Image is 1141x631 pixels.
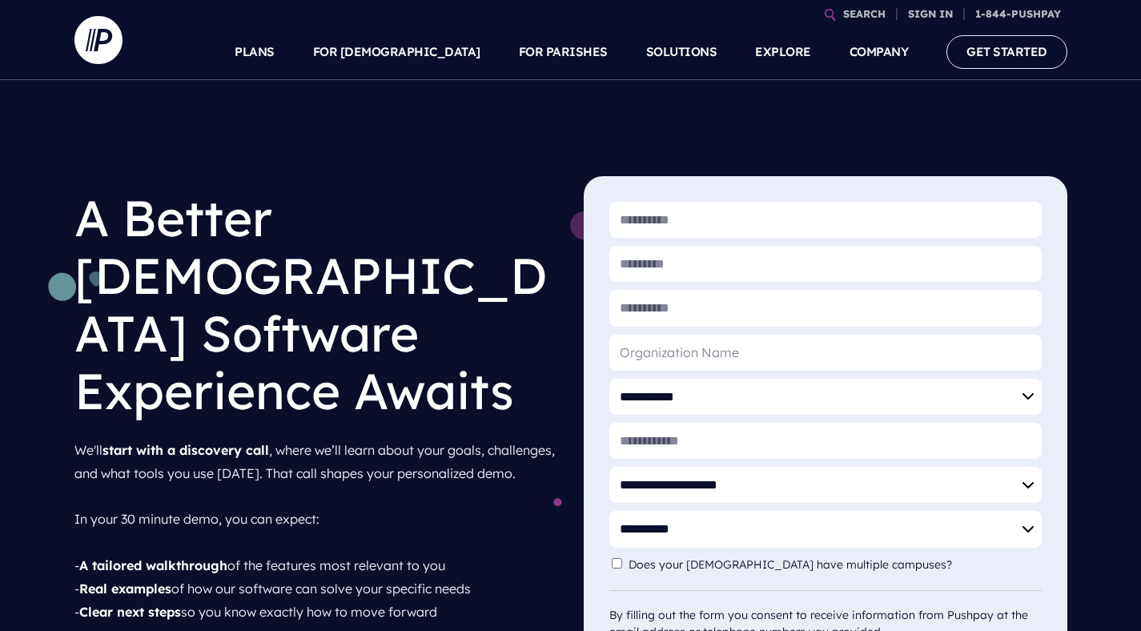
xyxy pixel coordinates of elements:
[646,24,717,80] a: SOLUTIONS
[519,24,608,80] a: FOR PARISHES
[946,35,1067,68] a: GET STARTED
[79,557,227,573] strong: A tailored walkthrough
[102,442,269,458] strong: start with a discovery call
[79,581,171,597] strong: Real examples
[235,24,275,80] a: PLANS
[755,24,811,80] a: EXPLORE
[850,24,909,80] a: COMPANY
[609,335,1042,371] input: Organization Name
[629,558,960,572] label: Does your [DEMOGRAPHIC_DATA] have multiple campuses?
[313,24,480,80] a: FOR [DEMOGRAPHIC_DATA]
[79,604,181,620] strong: Clear next steps
[74,176,558,432] h1: A Better [DEMOGRAPHIC_DATA] Software Experience Awaits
